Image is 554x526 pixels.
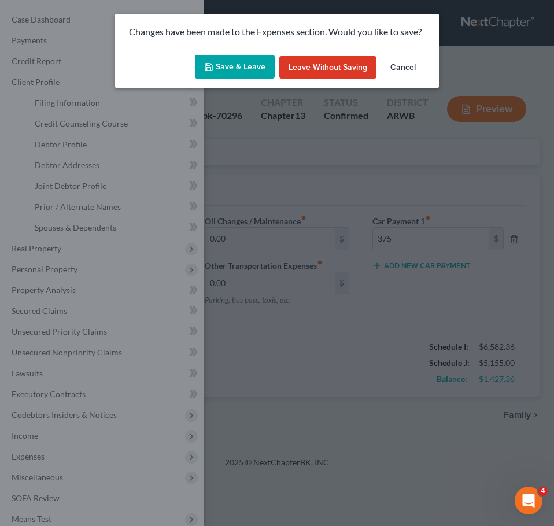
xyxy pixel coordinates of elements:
[515,487,542,514] iframe: Intercom live chat
[279,56,376,79] button: Leave without Saving
[129,25,425,39] p: Changes have been made to the Expenses section. Would you like to save?
[195,55,275,79] button: Save & Leave
[381,56,425,79] button: Cancel
[538,487,548,496] span: 4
